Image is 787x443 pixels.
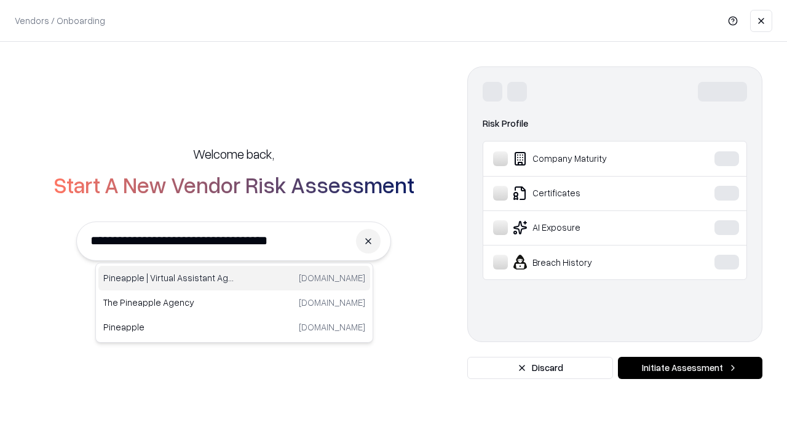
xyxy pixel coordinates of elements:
h5: Welcome back, [193,145,274,162]
p: Vendors / Onboarding [15,14,105,27]
p: [DOMAIN_NAME] [299,296,365,309]
button: Initiate Assessment [618,357,762,379]
div: Company Maturity [493,151,677,166]
p: Pineapple [103,321,234,333]
h2: Start A New Vendor Risk Assessment [53,172,414,197]
button: Discard [467,357,613,379]
div: Certificates [493,186,677,201]
p: Pineapple | Virtual Assistant Agency [103,271,234,284]
div: AI Exposure [493,220,677,235]
div: Breach History [493,255,677,269]
div: Risk Profile [483,116,747,131]
p: [DOMAIN_NAME] [299,271,365,284]
p: [DOMAIN_NAME] [299,321,365,333]
p: The Pineapple Agency [103,296,234,309]
div: Suggestions [95,263,373,343]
